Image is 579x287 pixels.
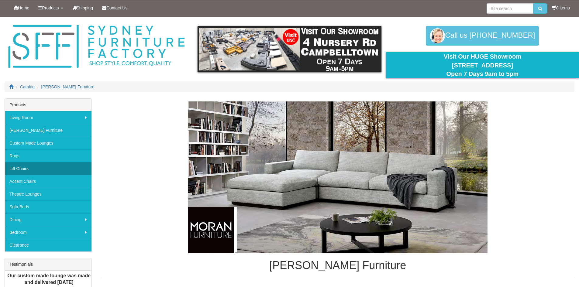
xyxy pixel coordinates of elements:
[20,84,35,89] a: Catalog
[9,0,34,15] a: Home
[5,175,91,188] a: Accent Chairs
[42,5,59,10] span: Products
[188,101,488,253] img: Moran Furniture
[68,0,98,15] a: Shipping
[77,5,93,10] span: Shipping
[5,258,91,271] div: Testimonials
[5,23,188,70] img: Sydney Furniture Factory
[5,226,91,239] a: Bedroom
[5,162,91,175] a: Lift Chairs
[5,124,91,137] a: [PERSON_NAME] Furniture
[101,259,574,272] h1: [PERSON_NAME] Furniture
[5,188,91,200] a: Theatre Lounges
[98,0,132,15] a: Contact Us
[391,52,574,78] div: Visit Our HUGE Showroom [STREET_ADDRESS] Open 7 Days 9am to 5pm
[5,99,91,111] div: Products
[5,149,91,162] a: Rugs
[7,273,91,285] b: Our custom made lounge was made and delivered [DATE]
[552,5,570,11] li: 0 items
[5,200,91,213] a: Sofa Beds
[5,239,91,251] a: Clearance
[5,213,91,226] a: Dining
[5,111,91,124] a: Living Room
[5,137,91,149] a: Custom Made Lounges
[106,5,127,10] span: Contact Us
[41,84,95,89] a: [PERSON_NAME] Furniture
[198,26,381,72] img: showroom.gif
[487,3,533,14] input: Site search
[34,0,67,15] a: Products
[18,5,29,10] span: Home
